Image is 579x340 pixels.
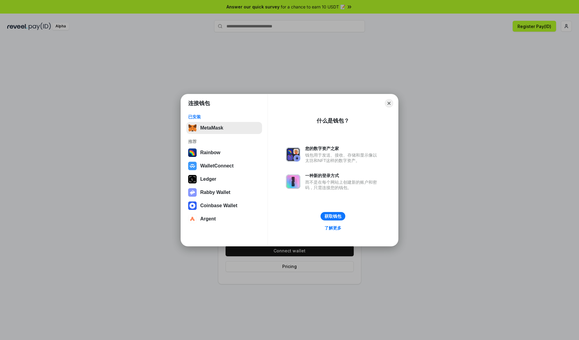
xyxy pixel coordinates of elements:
[305,152,380,163] div: 钱包用于发送、接收、存储和显示像以太坊和NFT这样的数字资产。
[321,212,345,220] button: 获取钱包
[200,163,234,169] div: WalletConnect
[200,216,216,222] div: Argent
[321,224,345,232] a: 了解更多
[188,201,197,210] img: svg+xml,%3Csvg%20width%3D%2228%22%20height%3D%2228%22%20viewBox%3D%220%200%2028%2028%22%20fill%3D...
[188,175,197,183] img: svg+xml,%3Csvg%20xmlns%3D%22http%3A%2F%2Fwww.w3.org%2F2000%2Fsvg%22%20width%3D%2228%22%20height%3...
[188,215,197,223] img: svg+xml,%3Csvg%20width%3D%2228%22%20height%3D%2228%22%20viewBox%3D%220%200%2028%2028%22%20fill%3D...
[324,225,341,231] div: 了解更多
[200,190,230,195] div: Rabby Wallet
[188,124,197,132] img: svg+xml,%3Csvg%20fill%3D%22none%22%20height%3D%2233%22%20viewBox%3D%220%200%2035%2033%22%20width%...
[188,114,260,120] div: 已安装
[200,125,223,131] div: MetaMask
[188,139,260,144] div: 推荐
[186,186,262,198] button: Rabby Wallet
[186,160,262,172] button: WalletConnect
[186,213,262,225] button: Argent
[305,146,380,151] div: 您的数字资产之家
[188,188,197,197] img: svg+xml,%3Csvg%20xmlns%3D%22http%3A%2F%2Fwww.w3.org%2F2000%2Fsvg%22%20fill%3D%22none%22%20viewBox...
[286,174,300,189] img: svg+xml,%3Csvg%20xmlns%3D%22http%3A%2F%2Fwww.w3.org%2F2000%2Fsvg%22%20fill%3D%22none%22%20viewBox...
[200,203,237,208] div: Coinbase Wallet
[188,162,197,170] img: svg+xml,%3Csvg%20width%3D%2228%22%20height%3D%2228%22%20viewBox%3D%220%200%2028%2028%22%20fill%3D...
[305,173,380,178] div: 一种新的登录方式
[317,117,349,124] div: 什么是钱包？
[186,147,262,159] button: Rainbow
[324,214,341,219] div: 获取钱包
[305,179,380,190] div: 而不是在每个网站上创建新的账户和密码，只需连接您的钱包。
[188,100,210,107] h1: 连接钱包
[286,147,300,162] img: svg+xml,%3Csvg%20xmlns%3D%22http%3A%2F%2Fwww.w3.org%2F2000%2Fsvg%22%20fill%3D%22none%22%20viewBox...
[385,99,393,108] button: Close
[200,150,220,155] div: Rainbow
[186,122,262,134] button: MetaMask
[186,173,262,185] button: Ledger
[200,176,216,182] div: Ledger
[188,148,197,157] img: svg+xml,%3Csvg%20width%3D%22120%22%20height%3D%22120%22%20viewBox%3D%220%200%20120%20120%22%20fil...
[186,200,262,212] button: Coinbase Wallet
